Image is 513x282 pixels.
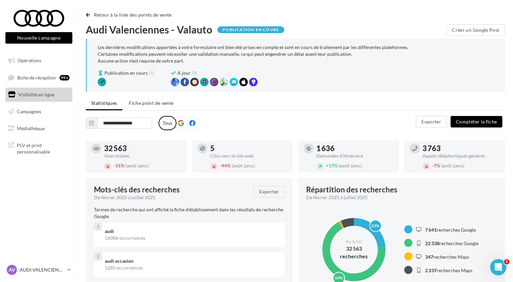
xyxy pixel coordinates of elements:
[210,145,287,152] div: 5
[14,48,122,71] p: Bonjour [PERSON_NAME]👋
[86,24,212,34] span: Audi Valenciennes - Valauto
[94,12,172,18] span: Retour à la liste des points de vente
[14,108,113,115] div: Poser une question
[94,222,102,231] div: 1
[18,57,41,63] span: Opérations
[54,211,81,238] button: Conversations
[306,194,491,201] div: De février 2025 à juillet 2025
[81,211,108,238] button: Tâches
[149,70,154,76] span: (1)
[59,75,70,80] div: 99+
[20,266,65,273] p: AUDI VALENCIENNES
[105,264,279,271] div: 1285 occurrences
[116,11,128,23] div: Fermer
[306,186,397,193] div: Répartition des recherches
[490,259,506,275] iframe: Intercom live chat
[105,235,279,241] div: 16086 occurrences
[339,163,362,168] span: (août-janv.)
[17,125,45,131] span: Médiathèque
[5,32,72,44] button: Nouvelle campagne
[504,259,509,264] span: 1
[316,145,393,152] div: 1 636
[326,163,338,168] span: 17%
[416,116,447,127] button: Exporter
[432,163,434,168] span: -
[220,163,230,168] span: 44%
[425,254,469,259] span: recherches Maps
[441,163,464,168] span: (août-janv.)
[17,74,56,80] span: Boîte de réception
[14,192,44,199] div: Avis clients
[220,163,221,168] span: -
[7,102,128,135] div: Poser une questionNotre bot et notre équipe peuvent vous aider
[326,163,328,168] span: +
[7,139,128,232] div: 🔎 Filtrez plus efficacement vos avisAvis clientsAmélioration🔎 Filtrez plus efficacement vos avis
[425,240,479,246] span: recherches Google
[14,71,122,94] p: Comment pouvons-nous vous aider ?
[114,163,124,168] span: 31%
[114,163,115,168] span: -
[450,116,502,127] button: Compléter la fiche
[17,109,41,114] span: Campagnes
[125,163,149,168] span: (août-janv.)
[108,211,135,238] button: Aide
[192,70,197,76] span: (9)
[104,145,181,152] div: 32 563
[4,88,74,102] a: Visibilité en ligne
[7,139,128,186] img: 🔎 Filtrez plus efficacement vos avis
[104,154,181,158] div: Vues totales
[4,121,74,136] a: Médiathèque
[14,13,60,24] img: logo
[231,163,255,168] span: (août-janv.)
[86,11,174,19] button: Retour à la liste des points de vente
[425,227,437,232] span: 7 641
[177,70,191,76] span: À jour
[446,24,505,36] button: Créer un Google Post
[94,194,248,201] div: De février 2025 à juillet 2025
[17,141,70,155] span: PLV et print personnalisable
[117,228,127,233] span: Aide
[55,228,89,233] span: Conversations
[104,70,148,76] span: Publication en cours
[4,104,74,119] a: Campagnes
[87,228,103,233] span: Tâches
[94,186,180,193] span: Mots-clés des recherches
[210,154,287,158] div: Clics vers le site web
[47,192,81,199] div: Amélioration
[29,228,52,233] span: Actualités
[14,115,113,130] div: Notre bot et notre équipe peuvent vous aider
[129,100,173,106] span: Fiche point de vente
[432,163,440,168] span: 7%
[425,254,433,259] span: 347
[425,240,439,246] span: 22 338
[5,263,72,276] a: AV AUDI VALENCIENNES
[4,228,23,233] span: Accueil
[4,70,74,85] a: Boîte de réception99+
[422,154,499,158] div: Appels téléphoniques générés
[217,26,284,33] div: Publication en cours
[425,267,437,273] span: 2 237
[105,228,279,235] div: audi
[4,138,74,158] a: PLV et print personnalisable
[14,203,109,217] div: 🔎 Filtrez plus efficacement vos avis
[316,154,393,158] div: Demandes d'itinéraire
[105,258,279,264] div: audi occasion
[158,116,176,130] label: Tous
[94,206,285,220] p: Termes de recherche qui ont affiché la fiche d'établissement dans les résultats de recherche Google
[94,252,102,260] div: 2
[27,211,54,238] button: Actualités
[98,44,494,64] div: Les dernières modifications apportées à votre formulaire ont bien été prises en compte et sont en...
[18,92,54,97] span: Visibilité en ligne
[9,266,15,273] span: AV
[253,186,285,197] button: Exporter
[448,118,505,124] a: Compléter la fiche
[422,145,499,152] div: 3 763
[425,267,472,273] span: recherches Maps
[4,53,74,68] a: Opérations
[425,227,476,232] span: recherches Google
